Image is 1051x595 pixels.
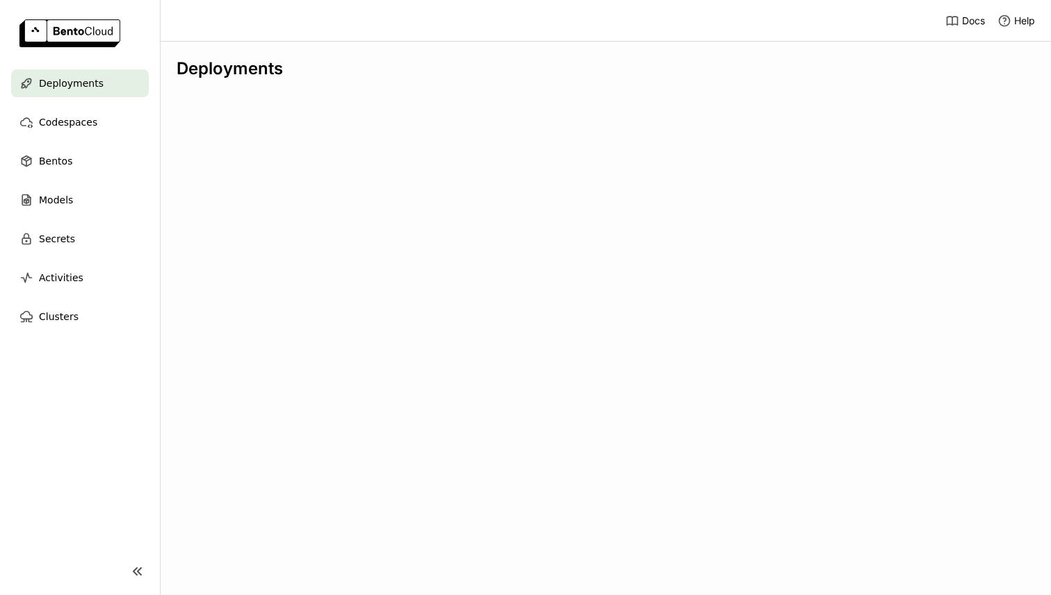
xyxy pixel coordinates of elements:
[11,147,149,175] a: Bentos
[39,114,97,131] span: Codespaces
[997,14,1035,28] div: Help
[39,153,72,169] span: Bentos
[39,269,83,286] span: Activities
[39,231,75,247] span: Secrets
[11,303,149,330] a: Clusters
[39,192,73,208] span: Models
[177,58,1034,79] div: Deployments
[39,308,79,325] span: Clusters
[962,15,985,27] span: Docs
[11,225,149,253] a: Secrets
[1014,15,1035,27] span: Help
[11,186,149,214] a: Models
[945,14,985,28] a: Docs
[11,264,149,292] a: Activities
[39,75,104,92] span: Deployments
[19,19,120,47] img: logo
